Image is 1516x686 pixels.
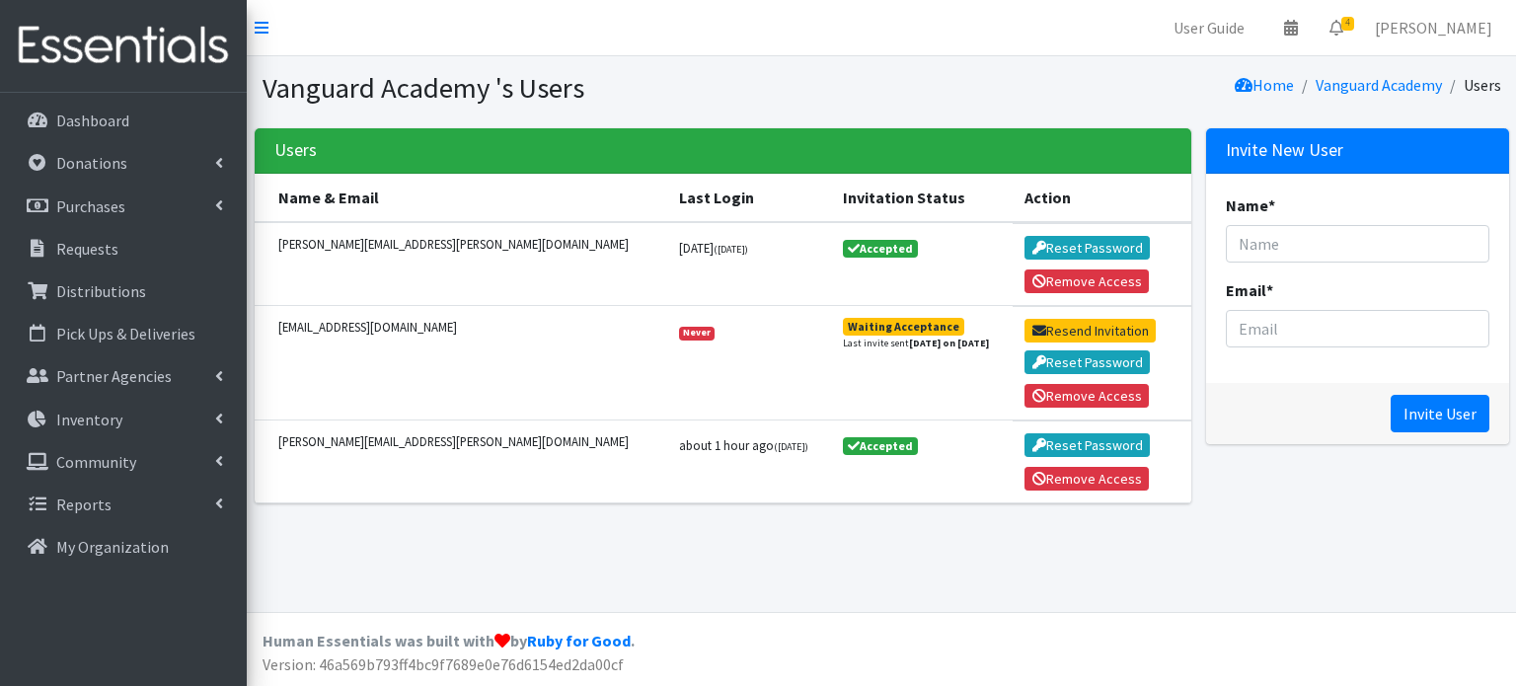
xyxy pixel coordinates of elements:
span: Never [679,327,715,341]
abbr: required [1266,280,1273,300]
a: Partner Agencies [8,356,239,396]
a: Ruby for Good [527,631,631,650]
p: My Organization [56,537,169,557]
h1: Vanguard Academy 's Users [263,71,874,106]
p: Pick Ups & Deliveries [56,324,195,343]
small: [PERSON_NAME][EMAIL_ADDRESS][PERSON_NAME][DOMAIN_NAME] [278,235,656,254]
a: My Organization [8,527,239,567]
th: Last Login [667,174,831,222]
strong: [DATE] on [DATE] [909,337,989,349]
span: Accepted [843,437,918,455]
a: Reports [8,485,239,524]
small: about 1 hour ago [679,437,808,453]
strong: Human Essentials was built with by . [263,631,635,650]
a: Vanguard Academy [1316,75,1442,95]
label: Name [1226,193,1275,217]
small: ([DATE]) [774,440,808,453]
p: Requests [56,239,118,259]
a: Community [8,442,239,482]
small: Last invite sent [843,336,989,350]
span: Accepted [843,240,918,258]
button: Reset Password [1024,236,1150,260]
label: Email [1226,278,1273,302]
div: Waiting Acceptance [848,321,959,333]
a: Donations [8,143,239,183]
button: Reset Password [1024,350,1150,374]
p: Community [56,452,136,472]
small: [DATE] [679,240,748,256]
small: ([DATE]) [714,243,748,256]
a: Distributions [8,271,239,311]
p: Inventory [56,410,122,429]
h3: Users [274,140,317,161]
img: HumanEssentials [8,13,239,79]
a: [PERSON_NAME] [1359,8,1508,47]
a: Home [1235,75,1294,95]
button: Remove Access [1024,467,1149,491]
a: Pick Ups & Deliveries [8,314,239,353]
small: [EMAIL_ADDRESS][DOMAIN_NAME] [278,318,656,337]
a: User Guide [1158,8,1260,47]
span: Version: 46a569b793ff4bc9f7689e0e76d6154ed2da00cf [263,654,624,674]
p: Donations [56,153,127,173]
th: Name & Email [255,174,668,222]
p: Partner Agencies [56,366,172,386]
p: Distributions [56,281,146,301]
button: Resend Invitation [1024,319,1156,343]
input: Name [1226,225,1489,263]
small: [PERSON_NAME][EMAIL_ADDRESS][PERSON_NAME][DOMAIN_NAME] [278,432,656,451]
span: 4 [1341,17,1354,31]
a: 4 [1314,8,1359,47]
th: Action [1013,174,1191,222]
li: Users [1442,71,1501,100]
p: Purchases [56,196,125,216]
a: Requests [8,229,239,268]
h3: Invite New User [1226,140,1343,161]
button: Reset Password [1024,433,1150,457]
input: Email [1226,310,1489,347]
a: Purchases [8,187,239,226]
button: Remove Access [1024,269,1149,293]
a: Dashboard [8,101,239,140]
p: Reports [56,495,112,514]
abbr: required [1268,195,1275,215]
p: Dashboard [56,111,129,130]
th: Invitation Status [831,174,1013,222]
button: Remove Access [1024,384,1149,408]
a: Inventory [8,400,239,439]
input: Invite User [1391,395,1489,432]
